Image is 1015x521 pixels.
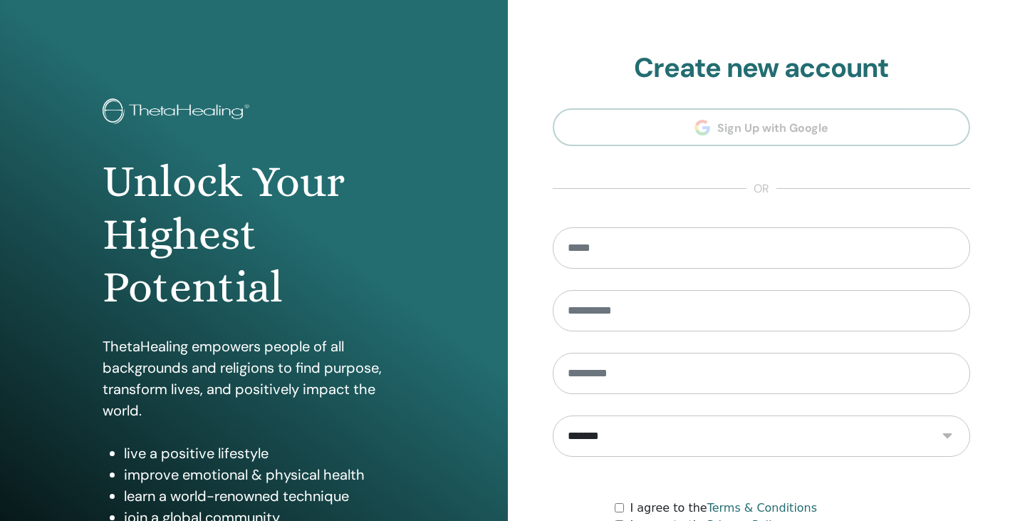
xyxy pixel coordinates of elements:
h1: Unlock Your Highest Potential [103,155,405,314]
label: I agree to the [630,500,817,517]
span: or [746,180,776,197]
li: live a positive lifestyle [124,443,405,464]
li: improve emotional & physical health [124,464,405,485]
h2: Create new account [553,52,971,85]
p: ThetaHealing empowers people of all backgrounds and religions to find purpose, transform lives, a... [103,336,405,421]
li: learn a world-renowned technique [124,485,405,507]
a: Terms & Conditions [707,501,817,515]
